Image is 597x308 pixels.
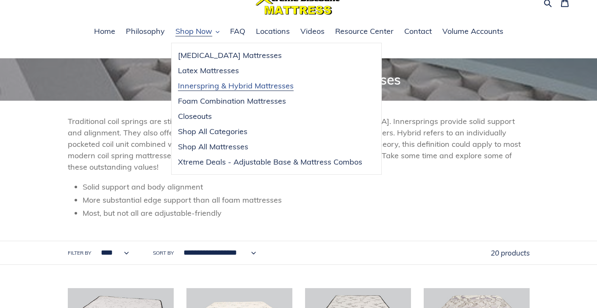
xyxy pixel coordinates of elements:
[172,63,369,78] a: Latex Mattresses
[256,26,290,36] span: Locations
[122,25,169,38] a: Philosophy
[252,25,294,38] a: Locations
[400,25,436,38] a: Contact
[331,25,398,38] a: Resource Center
[300,26,325,36] span: Videos
[172,154,369,170] a: Xtreme Deals - Adjustable Base & Mattress Combos
[178,111,212,121] span: Closeouts
[94,26,115,36] span: Home
[68,115,530,173] p: Traditional coil springs are still the most purchased mattress type in [GEOGRAPHIC_DATA]. Innersp...
[178,50,282,60] span: [MEDICAL_DATA] Mattresses
[178,126,247,137] span: Shop All Categories
[83,207,530,219] li: Most, but not all are adjustable-friendly
[126,26,165,36] span: Philosophy
[172,124,369,139] a: Shop All Categories
[296,25,329,38] a: Videos
[442,26,503,36] span: Volume Accounts
[172,78,369,93] a: Innerspring & Hybrid Mattresses
[175,26,212,36] span: Shop Now
[172,93,369,109] a: Foam Combination Mattresses
[438,25,508,38] a: Volume Accounts
[178,142,248,152] span: Shop All Mattresses
[172,139,369,154] a: Shop All Mattresses
[226,25,250,38] a: FAQ
[171,25,224,38] button: Shop Now
[83,181,530,192] li: Solid support and body alignment
[153,249,174,257] label: Sort by
[178,96,286,106] span: Foam Combination Mattresses
[491,248,530,257] span: 20 products
[335,26,394,36] span: Resource Center
[178,81,294,91] span: Innerspring & Hybrid Mattresses
[172,109,369,124] a: Closeouts
[230,26,245,36] span: FAQ
[83,194,530,206] li: More substantial edge support than all foam mattresses
[68,249,91,257] label: Filter by
[172,48,369,63] a: [MEDICAL_DATA] Mattresses
[178,66,239,76] span: Latex Mattresses
[178,157,362,167] span: Xtreme Deals - Adjustable Base & Mattress Combos
[404,26,432,36] span: Contact
[90,25,119,38] a: Home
